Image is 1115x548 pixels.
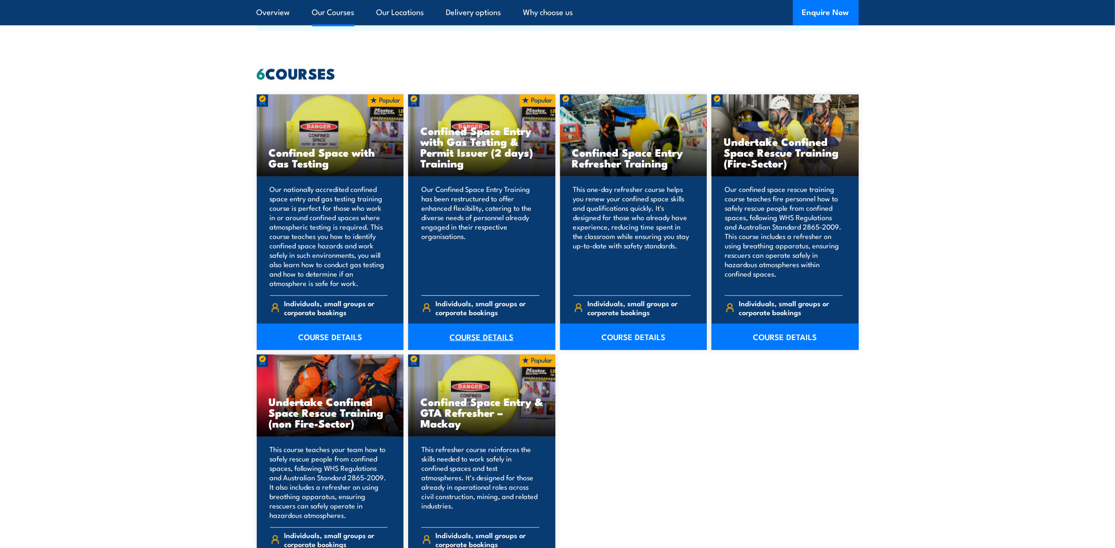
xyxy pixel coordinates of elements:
span: Individuals, small groups or corporate bookings [284,299,387,317]
h3: Undertake Confined Space Rescue Training (non Fire-Sector) [269,396,392,429]
span: Individuals, small groups or corporate bookings [436,299,539,317]
a: COURSE DETAILS [712,324,859,350]
p: This course teaches your team how to safely rescue people from confined spaces, following WHS Reg... [270,445,388,520]
p: Our Confined Space Entry Training has been restructured to offer enhanced flexibility, catering t... [421,184,539,288]
h3: Confined Space Entry Refresher Training [572,147,695,168]
span: Individuals, small groups or corporate bookings [587,299,691,317]
strong: 6 [257,61,266,85]
span: Individuals, small groups or corporate bookings [739,299,843,317]
a: COURSE DETAILS [560,324,707,350]
p: This refresher course reinforces the skills needed to work safely in confined spaces and test atm... [421,445,539,520]
p: This one-day refresher course helps you renew your confined space skills and qualifications quick... [573,184,691,288]
h3: Confined Space Entry & GTA Refresher – Mackay [420,396,543,429]
h2: COURSES [257,66,859,79]
h3: Confined Space Entry with Gas Testing & Permit Issuer (2 days) Training [420,125,543,168]
a: COURSE DETAILS [257,324,404,350]
h3: Undertake Confined Space Rescue Training (Fire-Sector) [724,136,846,168]
p: Our confined space rescue training course teaches fire personnel how to safely rescue people from... [725,184,843,288]
h3: Confined Space with Gas Testing [269,147,392,168]
a: COURSE DETAILS [408,324,555,350]
p: Our nationally accredited confined space entry and gas testing training course is perfect for tho... [270,184,388,288]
